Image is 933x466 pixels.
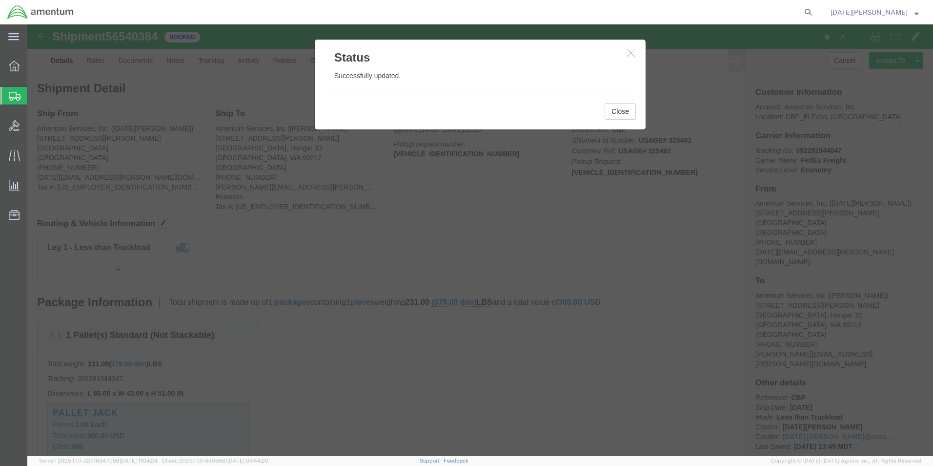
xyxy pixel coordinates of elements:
[27,24,933,456] iframe: FS Legacy Container
[227,458,268,464] span: [DATE] 08:44:20
[444,458,468,464] a: Feedback
[39,458,158,464] span: Server: 2025.17.0-327f6347098
[162,458,268,464] span: Client: 2025.17.0-5dd568f
[7,5,74,20] img: logo
[120,458,158,464] span: [DATE] 11:04:24
[830,6,919,18] button: [DATE][PERSON_NAME]
[420,458,444,464] a: Support
[831,7,908,18] span: Noel Arrieta
[771,457,921,465] span: Copyright © [DATE]-[DATE] Agistix Inc., All Rights Reserved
